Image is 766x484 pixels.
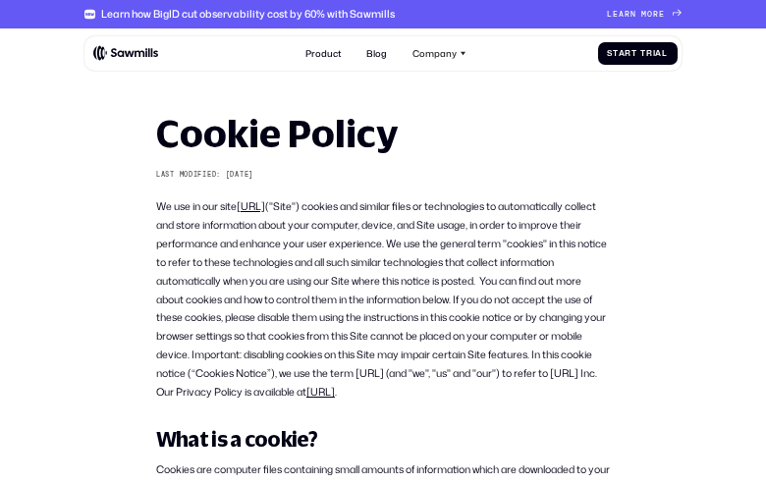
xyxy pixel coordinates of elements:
span: e [613,10,619,20]
a: Learnmore [607,10,682,20]
span: a [655,49,662,59]
a: [URL] [306,385,335,399]
span: r [625,49,631,59]
span: t [613,49,619,59]
span: o [647,10,653,20]
p: We use in our site ("Site") cookies and similar files or technologies to automatically collect an... [156,197,610,402]
span: a [619,10,625,20]
span: i [653,49,656,59]
span: a [619,49,626,59]
h1: Cookie Policy [156,115,610,152]
span: t [631,49,637,59]
span: S [607,49,613,59]
h6: Last modified: [DATE] [156,171,610,179]
span: n [630,10,636,20]
span: T [640,49,646,59]
a: Blog [359,41,394,66]
span: m [641,10,647,20]
span: r [646,49,653,59]
span: r [625,10,630,20]
h2: What is a cookie? [156,429,610,450]
span: r [653,10,659,20]
div: Learn how BigID cut observability cost by 60% with Sawmills [101,8,395,21]
span: l [662,49,668,59]
a: [URL] [237,199,265,213]
div: Company [412,48,457,59]
div: Company [406,41,472,66]
a: StartTrial [598,42,678,66]
a: Product [299,41,349,66]
span: e [659,10,665,20]
span: L [607,10,613,20]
